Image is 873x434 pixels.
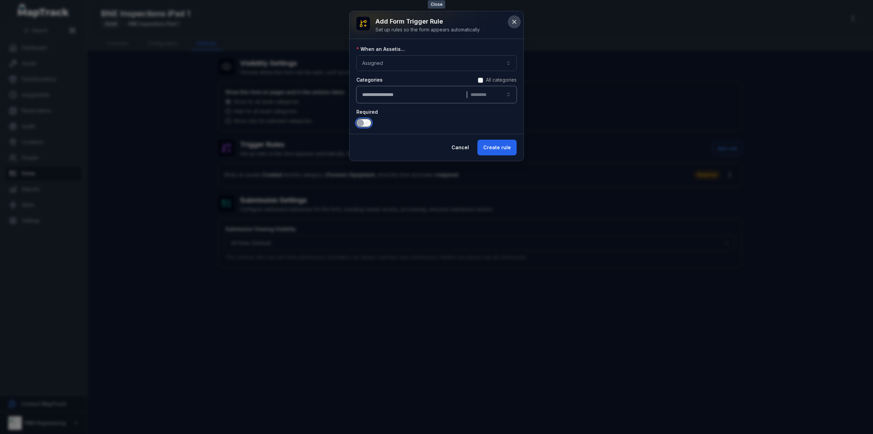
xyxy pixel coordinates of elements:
[428,0,445,9] span: Close
[477,140,517,155] button: Create rule
[356,76,383,83] label: Categories
[356,46,405,53] label: When an Asset is...
[356,55,517,71] button: Assigned
[375,17,480,26] h3: Add form trigger rule
[356,119,371,127] input: :r2j:-form-item-label
[356,86,517,103] button: |
[486,76,517,83] label: All categories
[356,109,378,115] label: Required
[375,26,480,33] div: Set up rules so the form appears automatically
[446,140,475,155] button: Cancel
